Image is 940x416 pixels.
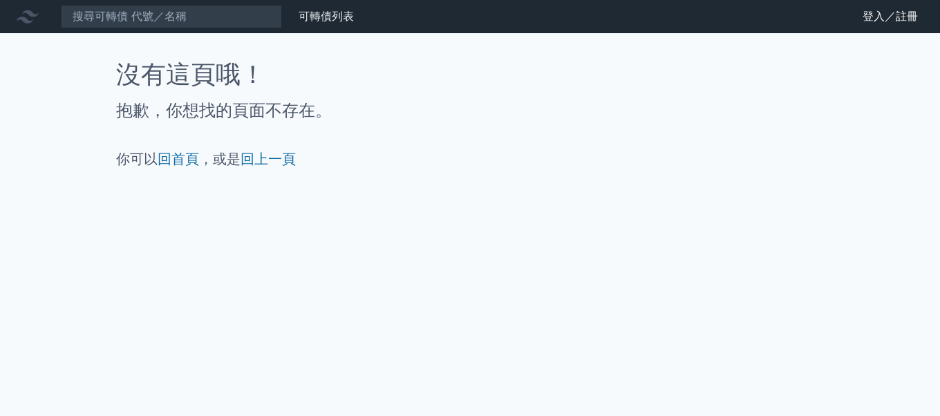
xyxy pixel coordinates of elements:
a: 登入／註冊 [852,6,929,28]
p: 你可以 ，或是 [116,149,824,169]
input: 搜尋可轉債 代號／名稱 [61,5,282,28]
h1: 沒有這頁哦！ [116,61,824,88]
h2: 抱歉，你想找的頁面不存在。 [116,100,824,122]
a: 可轉債列表 [299,10,354,23]
a: 回首頁 [158,151,199,167]
a: 回上一頁 [241,151,296,167]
